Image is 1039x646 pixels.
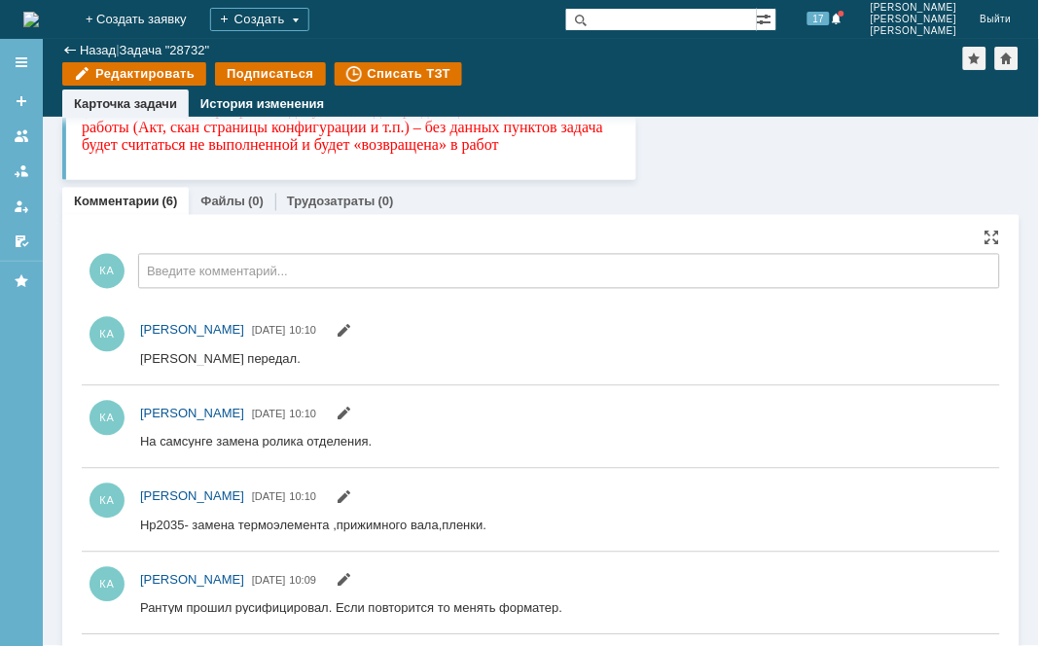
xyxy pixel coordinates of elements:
a: Мои согласования [6,226,37,257]
span: Редактировать [336,493,351,508]
span: [DATE] [252,409,286,420]
span: [PERSON_NAME] [140,407,244,421]
span: 10:10 [290,409,317,420]
span: 17 [807,12,830,25]
span: 10:10 [290,325,317,337]
span: [PERSON_NAME] [871,2,957,14]
a: Заявки в моей ответственности [6,156,37,187]
a: Создать заявку [6,86,37,117]
div: Задача "28732" [120,43,210,57]
span: 10:09 [290,575,317,587]
a: Мои заявки [6,191,37,222]
a: [PERSON_NAME] [140,405,244,424]
span: КА [90,254,125,289]
span: [PERSON_NAME] [871,14,957,25]
div: (6) [162,195,178,209]
span: [PERSON_NAME] [871,25,957,37]
span: [PERSON_NAME] [140,573,244,588]
div: | [116,42,119,56]
span: Редактировать [336,410,351,424]
a: Заявки на командах [6,121,37,152]
span: Расширенный поиск [757,9,776,27]
span: [PERSON_NAME] [140,489,244,504]
a: Комментарии [74,195,160,209]
div: На всю страницу [985,231,1000,246]
img: logo [23,12,39,27]
div: (0) [378,195,394,209]
span: [DATE] [252,325,286,337]
div: Сделать домашней страницей [995,47,1019,70]
span: Редактировать [336,327,351,341]
a: [PERSON_NAME] [140,321,244,341]
a: [PERSON_NAME] [140,487,244,507]
div: Создать [210,8,309,31]
span: [DATE] [252,575,286,587]
span: 10:10 [290,491,317,503]
a: Назад [80,43,116,57]
a: Карточка задачи [74,96,177,111]
div: (0) [248,195,264,209]
a: История изменения [200,96,324,111]
span: [DATE] [252,491,286,503]
a: Перейти на домашнюю страницу [23,12,39,27]
a: [PERSON_NAME] [140,571,244,591]
a: Файлы [200,195,245,209]
a: Трудозатраты [287,195,376,209]
span: Редактировать [336,576,351,591]
span: [PERSON_NAME] [140,323,244,338]
div: Добавить в избранное [963,47,986,70]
